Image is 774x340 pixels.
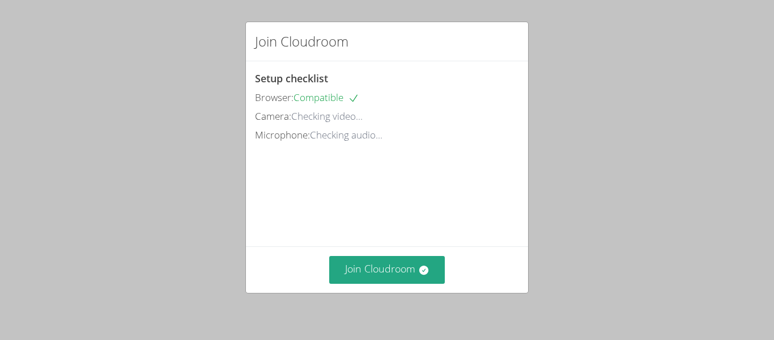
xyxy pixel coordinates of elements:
[255,31,348,52] h2: Join Cloudroom
[310,128,382,141] span: Checking audio...
[291,110,363,123] span: Checking video...
[294,91,359,104] span: Compatible
[255,128,310,141] span: Microphone:
[255,72,328,85] span: Setup checklist
[255,91,294,104] span: Browser:
[329,256,445,284] button: Join Cloudroom
[255,110,291,123] span: Camera:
